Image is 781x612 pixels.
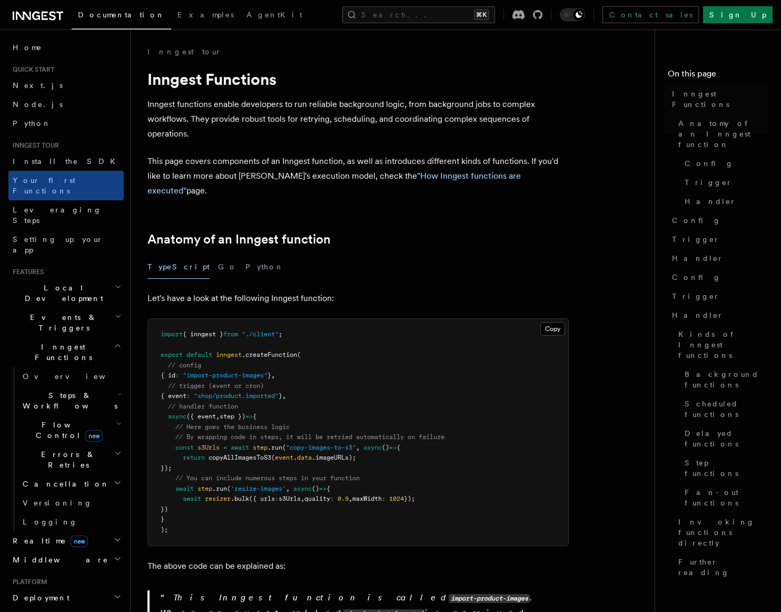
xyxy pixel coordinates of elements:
span: Background functions [685,369,768,390]
span: s3Urls [197,444,220,451]
span: { id [161,372,175,379]
span: Features [8,268,44,276]
span: Realtime [8,536,88,546]
span: Quick start [8,65,54,74]
span: new [85,430,103,442]
span: step }) [220,413,245,420]
div: Inngest Functions [8,367,124,531]
span: return [183,454,205,461]
span: inngest [216,351,242,358]
button: Python [245,255,284,279]
span: ( [271,454,275,461]
span: Overview [23,372,131,381]
h4: On this page [668,67,768,84]
span: ( [282,444,286,451]
a: Config [668,211,768,230]
a: Python [8,114,124,133]
span: => [389,444,397,451]
button: Copy [540,322,565,336]
button: Toggle dark mode [560,8,585,21]
a: Handler [680,192,768,211]
a: Logging [18,512,124,531]
span: . [293,454,297,461]
a: Your first Functions [8,171,124,200]
span: async [168,413,186,420]
span: Config [672,272,721,283]
h1: Inngest Functions [147,70,569,89]
span: // By wrapping code in steps, it will be retried automatically on failure [175,433,444,441]
p: Inngest functions enable developers to run reliable background logic, from background jobs to com... [147,97,569,141]
span: }); [404,495,415,502]
span: } [268,372,271,379]
span: Inngest tour [8,141,59,150]
span: Trigger [685,177,733,188]
span: Flow Control [18,420,116,441]
span: .bulk [231,495,249,502]
span: Trigger [672,234,720,245]
span: Config [672,215,721,226]
button: Deployment [8,588,124,607]
span: : [186,392,190,400]
a: Anatomy of an Inngest function [674,114,768,154]
button: Middleware [8,550,124,569]
span: Inngest Functions [8,342,114,363]
span: ( [227,485,231,492]
span: copyAllImagesToS3 [209,454,271,461]
span: "copy-images-to-s3" [286,444,356,451]
span: Errors & Retries [18,449,114,470]
a: Inngest Functions [668,84,768,114]
span: maxWidth [352,495,382,502]
a: Overview [18,367,124,386]
span: resizer [205,495,231,502]
button: Local Development [8,278,124,308]
button: Steps & Workflows [18,386,124,415]
span: { event [161,392,186,400]
span: Inngest Functions [672,89,768,110]
span: // handler function [168,403,238,410]
a: AgentKit [240,3,309,28]
span: Handler [672,253,724,264]
span: , [282,392,286,400]
span: async [293,485,312,492]
a: Setting up your app [8,230,124,259]
a: Leveraging Steps [8,200,124,230]
span: : [382,495,385,502]
span: "./client" [242,331,279,338]
span: => [319,485,327,492]
span: quality [304,495,330,502]
span: s3Urls [279,495,301,502]
span: { [253,413,256,420]
span: }) [161,506,168,513]
span: 0.9 [338,495,349,502]
a: Further reading [674,552,768,582]
a: Invoking functions directly [674,512,768,552]
a: Trigger [668,230,768,249]
span: Python [13,119,51,128]
span: from [223,331,238,338]
span: event [275,454,293,461]
span: } [161,516,164,523]
a: Node.js [8,95,124,114]
span: Next.js [13,81,63,90]
span: ( [297,351,301,358]
button: Go [218,255,237,279]
span: Documentation [78,11,165,19]
p: Let's have a look at the following Inngest function: [147,291,569,306]
button: Inngest Functions [8,337,124,367]
span: const [175,444,194,451]
button: Search...⌘K [342,6,495,23]
span: .run [212,485,227,492]
span: .run [268,444,282,451]
span: ); [161,526,168,533]
span: { inngest } [183,331,223,338]
a: Documentation [72,3,171,30]
span: Examples [177,11,234,19]
span: await [183,495,201,502]
a: Handler [668,249,768,268]
button: Realtimenew [8,531,124,550]
a: Inngest tour [147,46,221,57]
span: step [197,485,212,492]
a: Install the SDK [8,152,124,171]
span: Kinds of Inngest functions [678,329,768,361]
a: Examples [171,3,240,28]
